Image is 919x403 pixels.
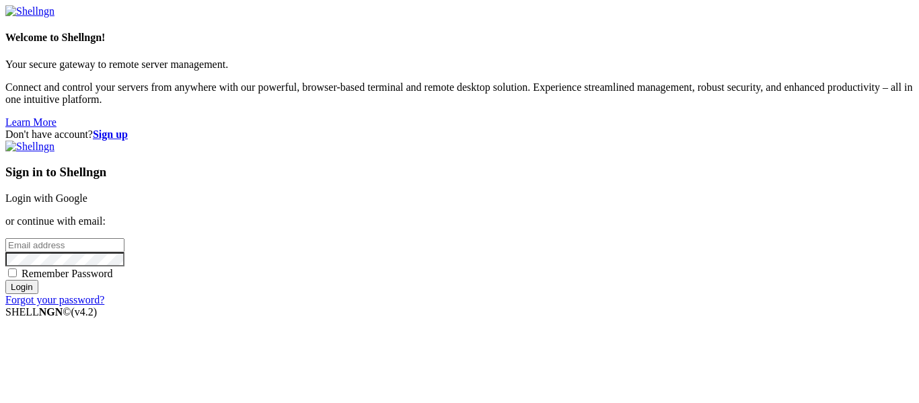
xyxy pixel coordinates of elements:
span: 4.2.0 [71,306,98,318]
span: SHELL © [5,306,97,318]
p: Connect and control your servers from anywhere with our powerful, browser-based terminal and remo... [5,81,914,106]
span: Remember Password [22,268,113,279]
a: Learn More [5,116,57,128]
h3: Sign in to Shellngn [5,165,914,180]
img: Shellngn [5,5,54,17]
p: Your secure gateway to remote server management. [5,59,914,71]
a: Sign up [93,129,128,140]
h4: Welcome to Shellngn! [5,32,914,44]
a: Login with Google [5,192,87,204]
input: Email address [5,238,124,252]
div: Don't have account? [5,129,914,141]
b: NGN [39,306,63,318]
input: Remember Password [8,268,17,277]
img: Shellngn [5,141,54,153]
input: Login [5,280,38,294]
p: or continue with email: [5,215,914,227]
a: Forgot your password? [5,294,104,305]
